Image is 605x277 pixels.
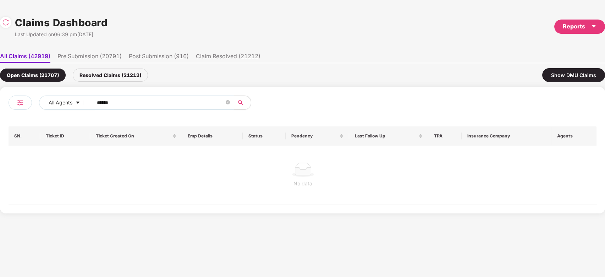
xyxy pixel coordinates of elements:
[462,126,552,146] th: Insurance Company
[286,126,349,146] th: Pendency
[182,126,243,146] th: Emp Details
[15,15,108,31] h1: Claims Dashboard
[591,23,596,29] span: caret-down
[355,133,417,139] span: Last Follow Up
[226,99,230,106] span: close-circle
[49,99,72,107] span: All Agents
[233,96,251,110] button: search
[563,22,596,31] div: Reports
[233,100,247,105] span: search
[9,126,40,146] th: SN.
[96,133,171,139] span: Ticket Created On
[73,69,148,82] div: Resolved Claims (21212)
[129,53,189,63] li: Post Submission (916)
[39,96,95,110] button: All Agentscaret-down
[2,19,9,26] img: svg+xml;base64,PHN2ZyBpZD0iUmVsb2FkLTMyeDMyIiB4bWxucz0iaHR0cDovL3d3dy53My5vcmcvMjAwMC9zdmciIHdpZH...
[291,133,338,139] span: Pendency
[40,126,90,146] th: Ticket ID
[57,53,122,63] li: Pre Submission (20791)
[551,126,596,146] th: Agents
[75,100,80,106] span: caret-down
[349,126,428,146] th: Last Follow Up
[243,126,286,146] th: Status
[90,126,182,146] th: Ticket Created On
[542,68,605,82] div: Show DMU Claims
[428,126,462,146] th: TPA
[14,180,592,188] div: No data
[226,100,230,104] span: close-circle
[15,31,108,38] div: Last Updated on 06:39 pm[DATE]
[16,98,24,107] img: svg+xml;base64,PHN2ZyB4bWxucz0iaHR0cDovL3d3dy53My5vcmcvMjAwMC9zdmciIHdpZHRoPSIyNCIgaGVpZ2h0PSIyNC...
[196,53,260,63] li: Claim Resolved (21212)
